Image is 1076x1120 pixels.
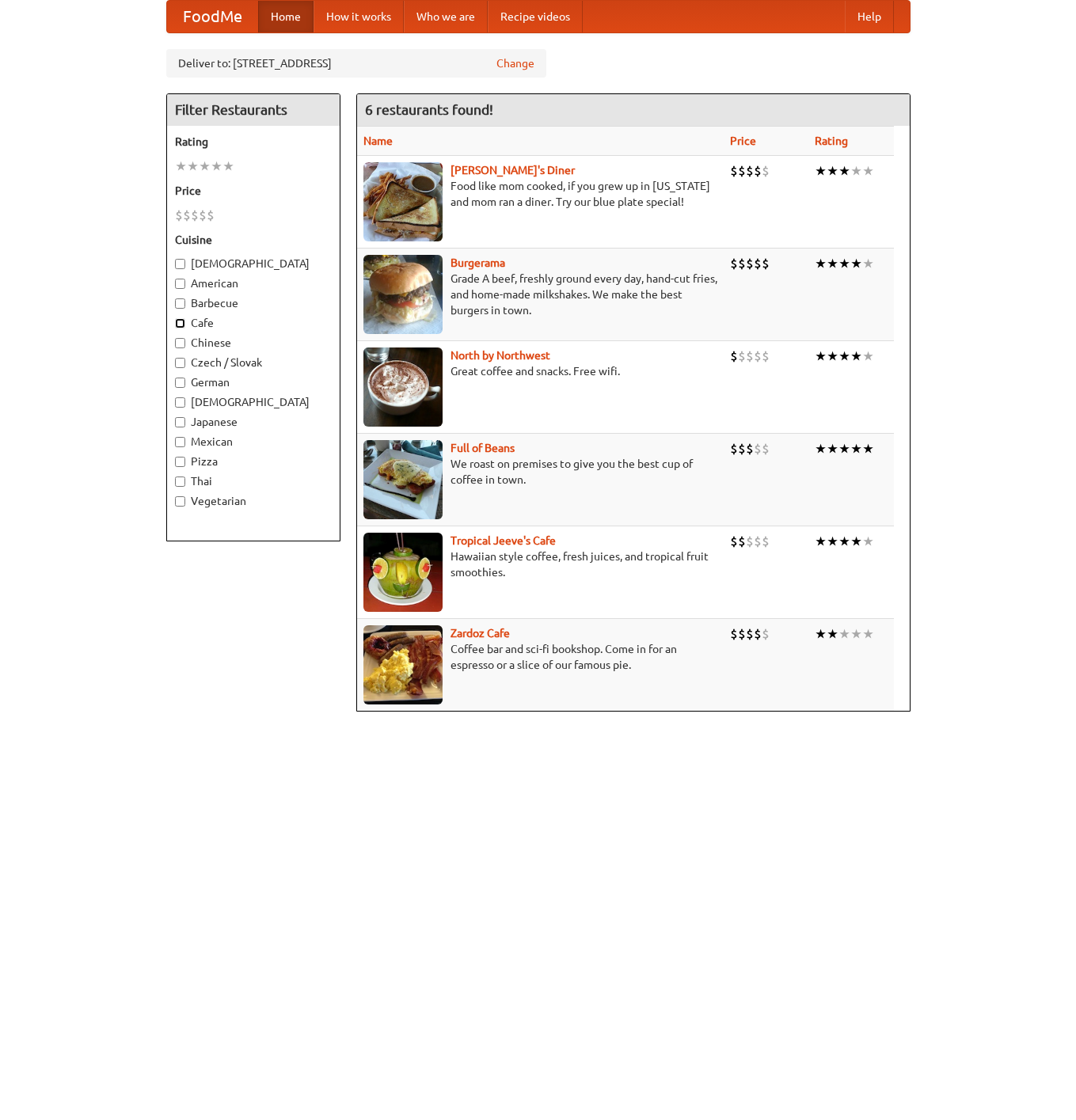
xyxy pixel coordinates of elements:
[314,1,404,32] a: How it works
[175,315,332,331] label: Cafe
[862,440,874,457] li: ★
[838,347,850,365] li: ★
[175,457,185,467] input: Pizza
[175,493,332,509] label: Vegetarian
[451,627,510,640] a: Zardoz Cafe
[175,183,332,199] h5: Price
[746,347,754,365] li: $
[838,255,850,272] li: ★
[363,347,443,427] img: north.jpg
[838,440,850,457] li: ★
[175,358,185,368] input: Czech / Slovak
[451,164,575,177] a: [PERSON_NAME]'s Diner
[746,533,754,550] li: $
[815,255,827,272] li: ★
[363,533,443,612] img: jeeves.jpg
[754,347,762,365] li: $
[175,335,332,351] label: Chinese
[363,549,717,580] p: Hawaiian style coffee, fresh juices, and tropical fruit smoothies.
[175,414,332,430] label: Japanese
[175,275,332,291] label: American
[175,259,185,269] input: [DEMOGRAPHIC_DATA]
[167,1,258,32] a: FoodMe
[258,1,314,32] a: Home
[175,496,185,507] input: Vegetarian
[850,162,862,180] li: ★
[175,355,332,370] label: Czech / Slovak
[738,440,746,457] li: $
[762,533,770,550] li: $
[827,347,838,365] li: ★
[175,454,332,469] label: Pizza
[827,162,838,180] li: ★
[850,347,862,365] li: ★
[746,162,754,180] li: $
[175,437,185,447] input: Mexican
[862,533,874,550] li: ★
[222,158,234,175] li: ★
[862,347,874,365] li: ★
[175,207,183,224] li: $
[730,135,756,147] a: Price
[762,440,770,457] li: $
[762,347,770,365] li: $
[815,533,827,550] li: ★
[365,102,493,117] ng-pluralize: 6 restaurants found!
[211,158,222,175] li: ★
[175,397,185,408] input: [DEMOGRAPHIC_DATA]
[175,256,332,271] label: [DEMOGRAPHIC_DATA]
[363,641,717,673] p: Coffee bar and sci-fi bookshop. Come in for an espresso or a slice of our famous pie.
[815,625,827,643] li: ★
[738,162,746,180] li: $
[862,162,874,180] li: ★
[404,1,488,32] a: Who we are
[199,158,211,175] li: ★
[363,135,393,147] a: Name
[838,533,850,550] li: ★
[175,279,185,289] input: American
[175,434,332,450] label: Mexican
[862,255,874,272] li: ★
[738,347,746,365] li: $
[738,533,746,550] li: $
[175,417,185,427] input: Japanese
[183,207,191,224] li: $
[845,1,894,32] a: Help
[451,349,550,362] a: North by Northwest
[488,1,583,32] a: Recipe videos
[175,476,185,487] input: Thai
[754,162,762,180] li: $
[827,255,838,272] li: ★
[827,625,838,643] li: ★
[730,533,738,550] li: $
[451,442,515,454] a: Full of Beans
[827,533,838,550] li: ★
[850,440,862,457] li: ★
[175,318,185,328] input: Cafe
[363,162,443,241] img: sallys.jpg
[730,440,738,457] li: $
[363,363,717,379] p: Great coffee and snacks. Free wifi.
[451,256,505,269] a: Burgerama
[815,440,827,457] li: ★
[815,162,827,180] li: ★
[730,255,738,272] li: $
[199,207,207,224] li: $
[191,207,199,224] li: $
[730,347,738,365] li: $
[363,271,717,318] p: Grade A beef, freshly ground every day, hand-cut fries, and home-made milkshakes. We make the bes...
[175,295,332,311] label: Barbecue
[167,94,340,126] h4: Filter Restaurants
[175,473,332,489] label: Thai
[187,158,199,175] li: ★
[451,534,556,547] b: Tropical Jeeve's Cafe
[754,255,762,272] li: $
[827,440,838,457] li: ★
[496,55,534,71] a: Change
[175,134,332,150] h5: Rating
[850,625,862,643] li: ★
[746,440,754,457] li: $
